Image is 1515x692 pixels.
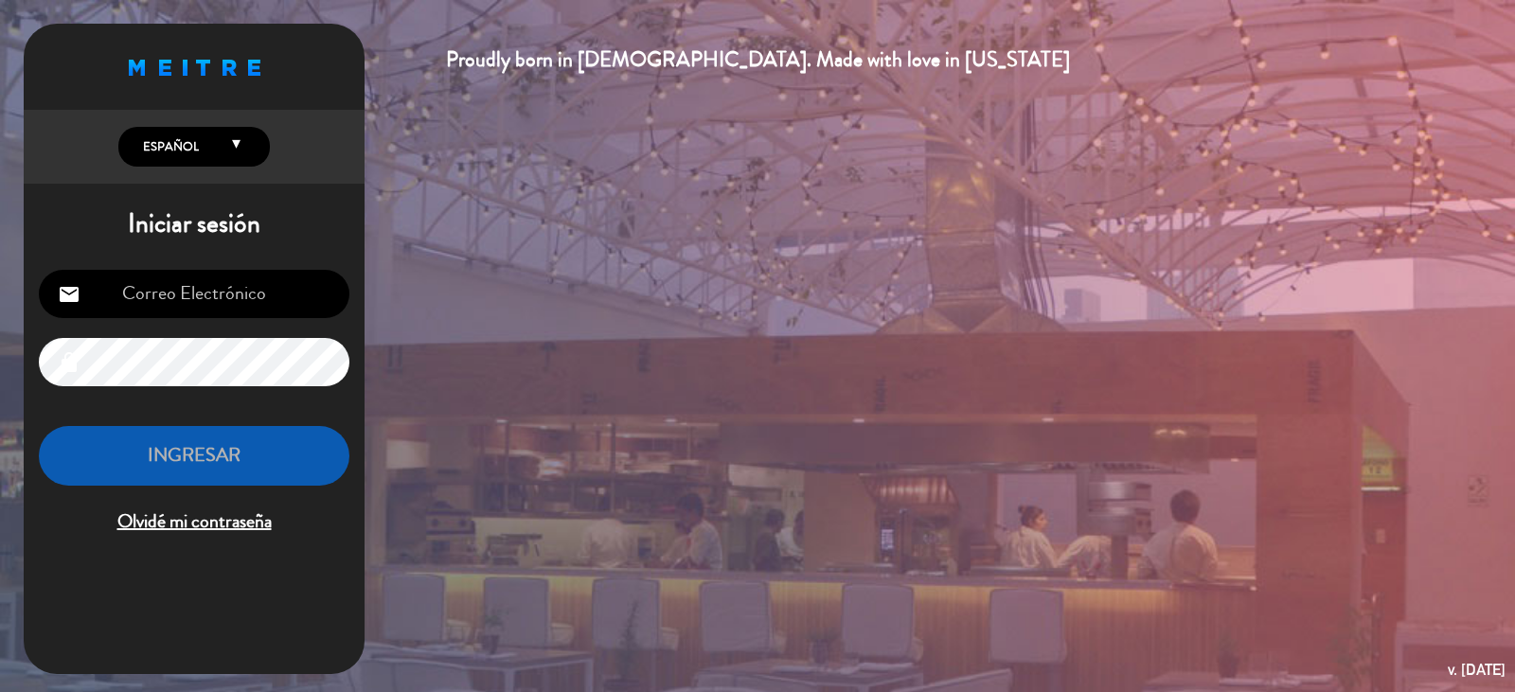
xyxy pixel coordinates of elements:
[39,506,349,538] span: Olvidé mi contraseña
[58,351,80,374] i: lock
[138,137,199,156] span: Español
[24,208,365,240] h1: Iniciar sesión
[58,283,80,306] i: email
[39,426,349,486] button: INGRESAR
[39,270,349,318] input: Correo Electrónico
[1448,657,1506,683] div: v. [DATE]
